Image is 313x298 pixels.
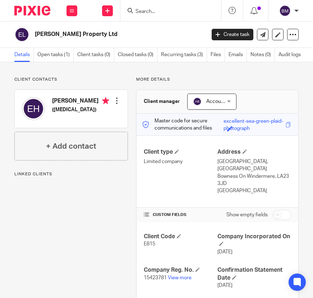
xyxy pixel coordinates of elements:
a: Emails [229,48,247,62]
img: svg%3E [279,5,291,17]
h4: Address [217,148,291,156]
a: Recurring tasks (3) [161,48,207,62]
p: More details [136,77,299,82]
h4: [PERSON_NAME] [52,97,109,106]
h5: ([MEDICAL_DATA]) [52,106,109,113]
p: Linked clients [14,171,128,177]
p: [GEOGRAPHIC_DATA], [GEOGRAPHIC_DATA] [217,158,291,173]
i: Primary [102,97,109,104]
a: Closed tasks (0) [118,48,157,62]
img: Pixie [14,6,50,15]
p: Client contacts [14,77,128,82]
h4: CUSTOM FIELDS [144,212,217,218]
span: 15423781 [144,275,167,280]
h4: + Add contact [46,141,96,152]
div: excellent-sea-green-plaid-photograph [224,118,284,126]
a: Create task [212,29,253,40]
a: Details [14,48,34,62]
span: [DATE] [217,249,233,254]
a: Open tasks (1) [37,48,74,62]
img: svg%3E [193,97,202,106]
a: Notes (0) [250,48,275,62]
span: Accounts Bod [206,99,238,104]
a: Files [211,48,225,62]
h4: Confirmation Statement Date [217,266,291,282]
a: Audit logs [279,48,304,62]
a: Client tasks (0) [77,48,114,62]
p: Bowness On Windermere, LA23 3JD [217,173,291,188]
label: Show empty fields [226,211,268,218]
h2: [PERSON_NAME] Property Ltd [35,31,168,38]
img: svg%3E [22,97,45,120]
h4: Client type [144,148,217,156]
a: View more [168,275,192,280]
h3: Client manager [144,98,180,105]
span: E815 [144,241,155,247]
p: Limited company [144,158,217,165]
p: [GEOGRAPHIC_DATA] [217,187,291,194]
img: svg%3E [14,27,29,42]
p: Master code for secure communications and files [142,117,224,132]
h4: Client Code [144,233,217,240]
input: Search [135,9,199,15]
span: [DATE] [217,283,233,288]
h4: Company Reg. No. [144,266,217,274]
h4: Company Incorporated On [217,233,291,248]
